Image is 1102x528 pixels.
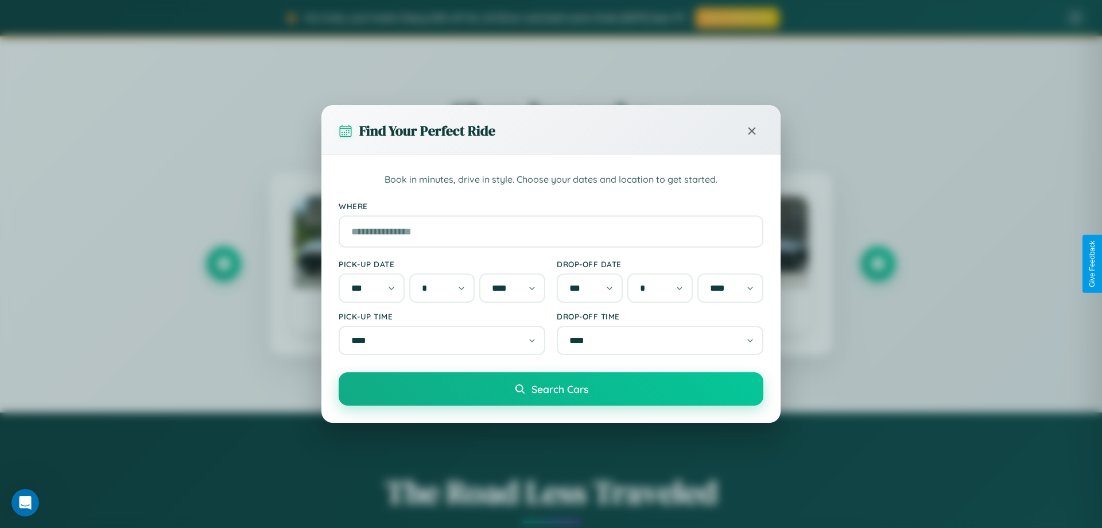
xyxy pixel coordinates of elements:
[557,259,763,269] label: Drop-off Date
[339,172,763,187] p: Book in minutes, drive in style. Choose your dates and location to get started.
[359,121,495,140] h3: Find Your Perfect Ride
[557,311,763,321] label: Drop-off Time
[339,372,763,406] button: Search Cars
[339,259,545,269] label: Pick-up Date
[531,383,588,395] span: Search Cars
[339,201,763,211] label: Where
[339,311,545,321] label: Pick-up Time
